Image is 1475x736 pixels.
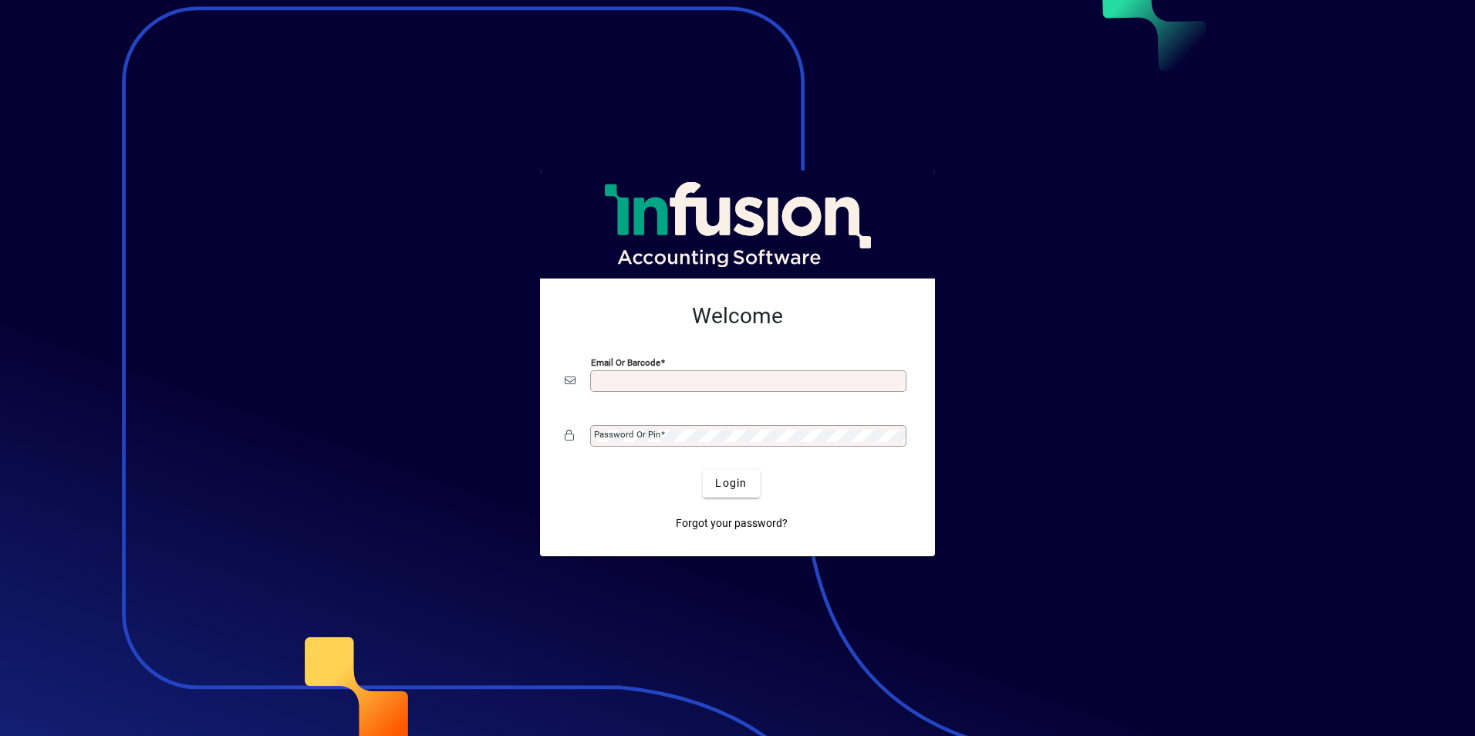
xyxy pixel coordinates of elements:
a: Forgot your password? [670,510,794,538]
mat-label: Password or Pin [594,429,660,440]
h2: Welcome [565,303,910,329]
span: Forgot your password? [676,515,788,532]
span: Login [715,475,747,491]
button: Login [703,470,759,498]
mat-label: Email or Barcode [591,356,660,367]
